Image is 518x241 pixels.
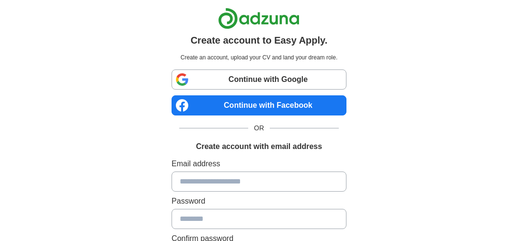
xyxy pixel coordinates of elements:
[172,158,346,170] label: Email address
[172,69,346,90] a: Continue with Google
[172,195,346,207] label: Password
[248,123,270,133] span: OR
[172,95,346,115] a: Continue with Facebook
[191,33,328,47] h1: Create account to Easy Apply.
[196,141,322,152] h1: Create account with email address
[218,8,299,29] img: Adzuna logo
[173,53,345,62] p: Create an account, upload your CV and land your dream role.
